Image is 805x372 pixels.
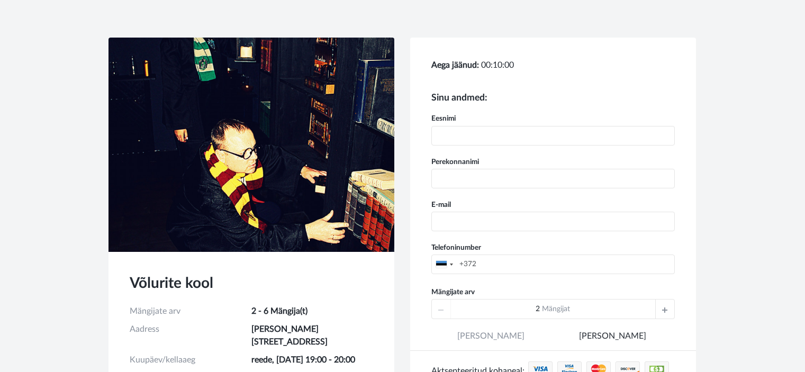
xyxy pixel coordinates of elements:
[536,305,540,313] span: 2
[130,302,251,320] td: Mängijate arv
[251,302,373,320] td: 2 - 6 Mängija(t)
[130,273,373,294] h3: Võlurite kool
[130,320,251,351] td: Aadress
[431,330,550,351] span: [PERSON_NAME]
[481,61,493,69] span: 00:
[251,351,373,369] td: reede, [DATE] 19:00 - 20:00
[431,93,675,103] h5: Sinu andmed:
[130,351,251,369] td: Kuupäev/kellaaeg
[423,242,683,253] label: Telefoninumber
[504,61,514,69] span: 00
[108,38,394,252] img: Võlurite kool
[493,61,504,69] span: 10:
[542,305,570,313] span: Mängijat
[431,61,479,69] b: Aega jäänud:
[432,255,456,274] div: Estonia (Eesti): +372
[423,199,683,210] label: E-mail
[423,113,683,124] label: Eesnimi
[251,320,373,351] td: [PERSON_NAME] [STREET_ADDRESS]
[423,157,683,167] label: Perekonnanimi
[431,287,475,297] label: Mängijate arv
[553,330,672,351] a: [PERSON_NAME]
